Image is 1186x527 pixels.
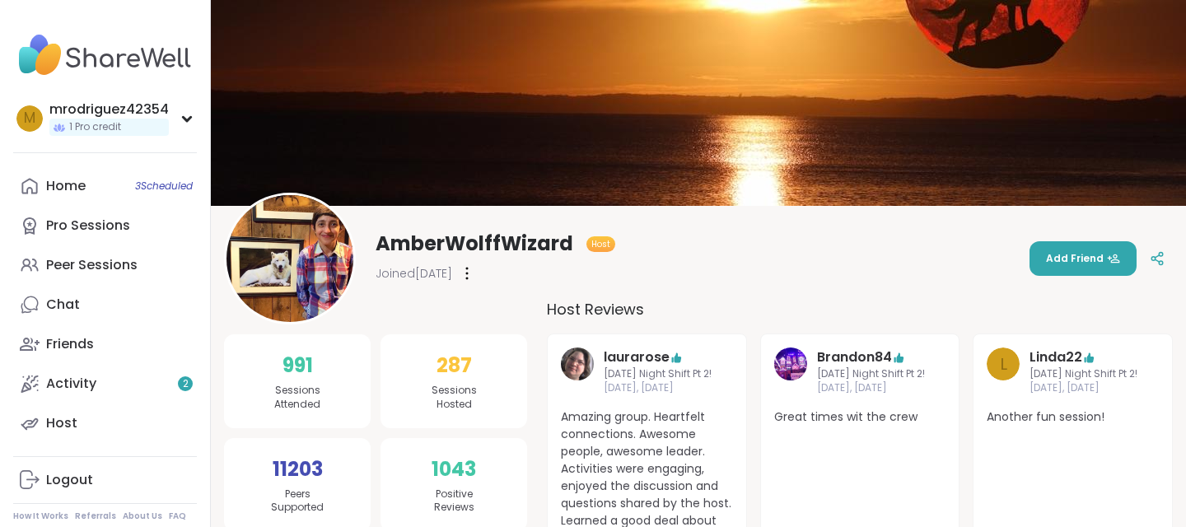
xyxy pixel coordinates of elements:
a: laurarose [561,347,594,395]
a: Brandon84 [774,347,807,395]
span: AmberWolffWizard [376,231,573,257]
a: Pro Sessions [13,206,197,245]
span: [DATE], [DATE] [604,381,712,395]
a: How It Works [13,511,68,522]
span: Host [591,238,610,250]
div: Friends [46,335,94,353]
span: [DATE] Night Shift Pt 2! [817,367,925,381]
span: 287 [437,351,472,380]
span: Add Friend [1046,251,1120,266]
div: Peer Sessions [46,256,138,274]
a: Chat [13,285,197,324]
a: Host [13,403,197,443]
span: m [24,108,35,129]
img: Brandon84 [774,347,807,380]
span: Great times wit the crew [774,408,946,426]
span: [DATE], [DATE] [817,381,925,395]
img: ShareWell Nav Logo [13,26,197,84]
a: Referrals [75,511,116,522]
a: Brandon84 [817,347,892,367]
span: 1043 [432,455,476,484]
img: AmberWolffWizard [226,195,353,322]
span: 2 [183,377,189,391]
div: Logout [46,471,93,489]
span: Joined [DATE] [376,265,452,282]
span: Sessions Hosted [432,384,477,412]
span: [DATE] Night Shift Pt 2! [604,367,712,381]
button: Add Friend [1030,241,1137,276]
span: [DATE], [DATE] [1030,381,1137,395]
a: Logout [13,460,197,500]
span: Another fun session! [987,408,1159,426]
a: laurarose [604,347,670,367]
span: 11203 [273,455,323,484]
a: L [987,347,1020,395]
div: mrodriguez42354 [49,100,169,119]
a: Linda22 [1030,347,1082,367]
div: Chat [46,296,80,314]
span: [DATE] Night Shift Pt 2! [1030,367,1137,381]
span: 3 Scheduled [135,180,193,193]
img: laurarose [561,347,594,380]
span: Positive Reviews [434,487,474,515]
a: Friends [13,324,197,364]
span: L [1000,352,1007,376]
div: Activity [46,375,96,393]
span: 991 [282,351,313,380]
a: Peer Sessions [13,245,197,285]
span: 1 Pro credit [69,120,121,134]
div: Home [46,177,86,195]
a: Home3Scheduled [13,166,197,206]
div: Pro Sessions [46,217,130,235]
div: Host [46,414,77,432]
a: About Us [123,511,162,522]
a: Activity2 [13,364,197,403]
span: Peers Supported [271,487,324,515]
a: FAQ [169,511,186,522]
span: Sessions Attended [274,384,320,412]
